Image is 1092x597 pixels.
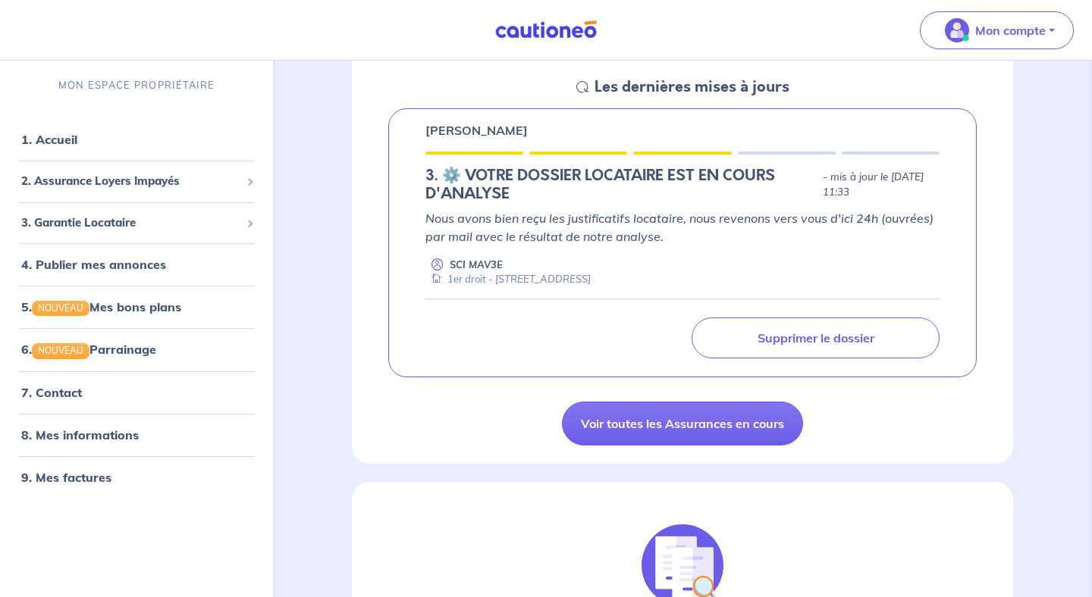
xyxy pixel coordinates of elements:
[425,167,817,203] h5: 3.︎ ⚙️ VOTRE DOSSIER LOCATAIRE EST EN COURS D'ANALYSE
[21,342,156,357] a: 6.NOUVEAUParrainage
[6,419,267,449] div: 8. Mes informations
[6,461,267,492] div: 9. Mes factures
[450,258,503,272] p: SCI MAV3E
[425,167,940,203] div: state: DOCUMENTS-TO-EVALUATE, Context: NEW,CHOOSE-CERTIFICATE,ALONE,LESSOR-DOCUMENTS
[6,292,267,322] div: 5.NOUVEAUMes bons plans
[21,257,166,272] a: 4. Publier mes annonces
[975,21,1046,39] p: Mon compte
[425,272,591,286] div: 1er droit - [STREET_ADDRESS]
[21,132,77,147] a: 1. Accueil
[489,20,603,39] img: Cautioneo
[21,173,240,190] span: 2. Assurance Loyers Impayés
[6,377,267,407] div: 7. Contact
[758,330,874,345] p: Supprimer le dossier
[920,11,1074,49] button: illu_account_valid_menu.svgMon compte
[21,384,82,399] a: 7. Contact
[6,208,267,237] div: 3. Garantie Locataire
[823,170,940,200] p: - mis à jour le [DATE] 11:33
[945,18,969,42] img: illu_account_valid_menu.svg
[21,214,240,231] span: 3. Garantie Locataire
[6,167,267,196] div: 2. Assurance Loyers Impayés
[692,317,940,358] a: Supprimer le dossier
[21,469,111,484] a: 9. Mes factures
[58,78,215,92] p: MON ESPACE PROPRIÉTAIRE
[562,402,803,445] a: Voir toutes les Assurances en cours
[21,299,181,314] a: 5.NOUVEAUMes bons plans
[425,121,528,139] p: [PERSON_NAME]
[6,249,267,280] div: 4. Publier mes annonces
[6,334,267,364] div: 6.NOUVEAUParrainage
[21,427,139,442] a: 8. Mes informations
[6,124,267,155] div: 1. Accueil
[595,78,789,96] h5: Les dernières mises à jours
[425,209,940,245] p: Nous avons bien reçu les justificatifs locataire, nous revenons vers vous d'ici 24h (ouvrées) par...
